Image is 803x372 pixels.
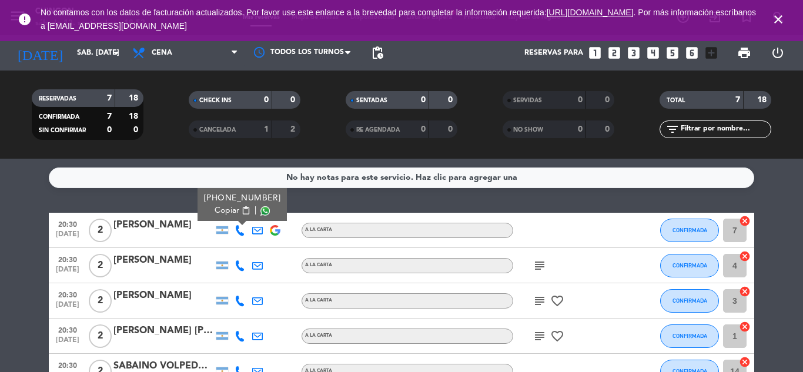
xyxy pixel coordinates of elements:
[550,294,564,308] i: favorite_border
[113,288,213,303] div: [PERSON_NAME]
[605,125,612,133] strong: 0
[242,206,250,215] span: content_paste
[550,329,564,343] i: favorite_border
[735,96,740,104] strong: 7
[41,8,756,31] a: . Por más información escríbanos a [EMAIL_ADDRESS][DOMAIN_NAME]
[89,219,112,242] span: 2
[290,96,297,104] strong: 0
[286,171,517,185] div: No hay notas para este servicio. Haz clic para agregar una
[737,46,751,60] span: print
[305,227,332,232] span: A LA CARTA
[684,45,700,61] i: looks_6
[89,254,112,277] span: 2
[771,12,785,26] i: close
[89,324,112,348] span: 2
[513,127,543,133] span: NO SHOW
[672,262,707,269] span: CONFIRMADA
[53,287,82,301] span: 20:30
[533,259,547,273] i: subject
[370,46,384,60] span: pending_actions
[113,323,213,339] div: [PERSON_NAME] [PERSON_NAME]
[421,125,426,133] strong: 0
[199,127,236,133] span: CANCELADA
[660,324,719,348] button: CONFIRMADA
[305,298,332,303] span: A LA CARTA
[215,205,239,217] span: Copiar
[739,215,751,227] i: cancel
[448,125,455,133] strong: 0
[421,96,426,104] strong: 0
[356,127,400,133] span: RE AGENDADA
[739,321,751,333] i: cancel
[255,205,257,217] span: |
[771,46,785,60] i: power_settings_new
[665,122,680,136] i: filter_list
[578,125,583,133] strong: 0
[578,96,583,104] strong: 0
[129,94,140,102] strong: 18
[448,96,455,104] strong: 0
[53,336,82,350] span: [DATE]
[660,254,719,277] button: CONFIRMADA
[356,98,387,103] span: SENTADAS
[113,217,213,233] div: [PERSON_NAME]
[113,253,213,268] div: [PERSON_NAME]
[667,98,685,103] span: TOTAL
[53,358,82,371] span: 20:30
[107,112,112,120] strong: 7
[761,35,794,71] div: LOG OUT
[513,98,542,103] span: SERVIDAS
[672,227,707,233] span: CONFIRMADA
[305,333,332,338] span: A LA CARTA
[53,323,82,336] span: 20:30
[53,252,82,266] span: 20:30
[39,114,79,120] span: CONFIRMADA
[305,263,332,267] span: A LA CARTA
[533,329,547,343] i: subject
[18,12,32,26] i: error
[204,192,281,205] div: [PHONE_NUMBER]
[607,45,622,61] i: looks_two
[672,297,707,304] span: CONFIRMADA
[605,96,612,104] strong: 0
[547,8,634,17] a: [URL][DOMAIN_NAME]
[626,45,641,61] i: looks_3
[665,45,680,61] i: looks_5
[739,356,751,368] i: cancel
[704,45,719,61] i: add_box
[660,289,719,313] button: CONFIRMADA
[39,128,86,133] span: SIN CONFIRMAR
[672,333,707,339] span: CONFIRMADA
[199,98,232,103] span: CHECK INS
[109,46,123,60] i: arrow_drop_down
[107,94,112,102] strong: 7
[680,123,771,136] input: Filtrar por nombre...
[53,230,82,244] span: [DATE]
[587,45,603,61] i: looks_one
[152,49,172,57] span: Cena
[739,250,751,262] i: cancel
[53,301,82,314] span: [DATE]
[41,8,756,31] span: No contamos con los datos de facturación actualizados. Por favor use este enlance a la brevedad p...
[290,125,297,133] strong: 2
[9,40,71,66] i: [DATE]
[133,126,140,134] strong: 0
[53,217,82,230] span: 20:30
[89,289,112,313] span: 2
[739,286,751,297] i: cancel
[524,49,583,57] span: Reservas para
[660,219,719,242] button: CONFIRMADA
[645,45,661,61] i: looks_4
[53,266,82,279] span: [DATE]
[107,126,112,134] strong: 0
[215,205,250,217] button: Copiarcontent_paste
[39,96,76,102] span: RESERVADAS
[270,225,280,236] img: google-logo.png
[757,96,769,104] strong: 18
[533,294,547,308] i: subject
[264,96,269,104] strong: 0
[129,112,140,120] strong: 18
[264,125,269,133] strong: 1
